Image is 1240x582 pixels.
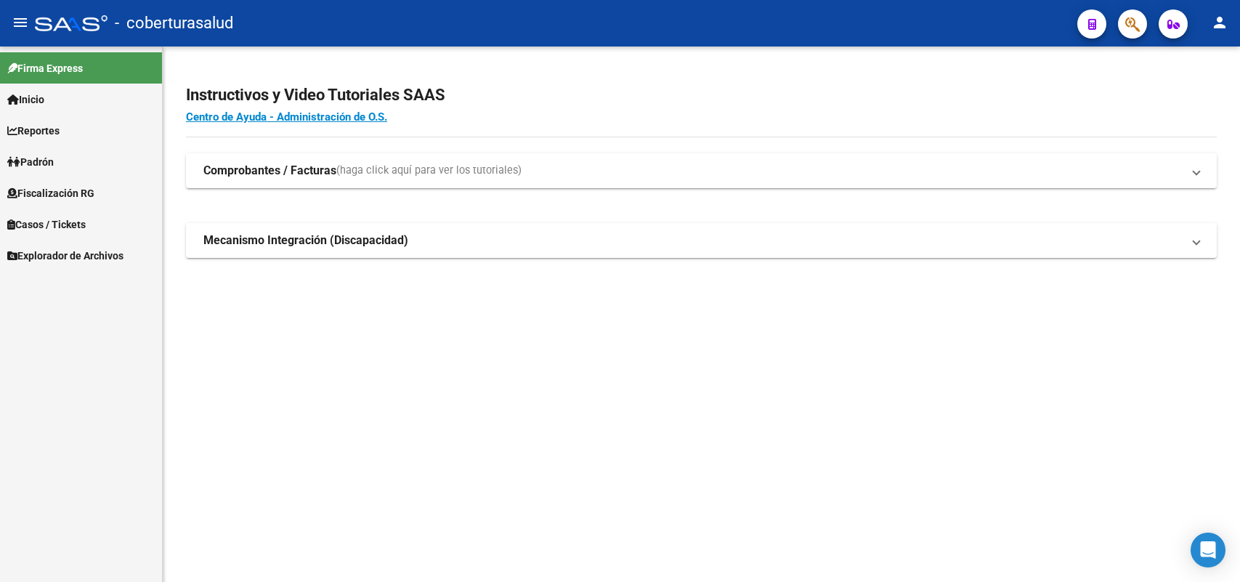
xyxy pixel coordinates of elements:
span: - coberturasalud [115,7,233,39]
span: Firma Express [7,60,83,76]
span: Explorador de Archivos [7,248,123,264]
span: (haga click aquí para ver los tutoriales) [336,163,522,179]
h2: Instructivos y Video Tutoriales SAAS [186,81,1217,109]
div: Open Intercom Messenger [1191,533,1225,567]
span: Casos / Tickets [7,217,86,233]
strong: Mecanismo Integración (Discapacidad) [203,233,408,248]
a: Centro de Ayuda - Administración de O.S. [186,110,387,124]
strong: Comprobantes / Facturas [203,163,336,179]
span: Padrón [7,154,54,170]
mat-expansion-panel-header: Mecanismo Integración (Discapacidad) [186,223,1217,258]
span: Reportes [7,123,60,139]
mat-expansion-panel-header: Comprobantes / Facturas(haga click aquí para ver los tutoriales) [186,153,1217,188]
span: Fiscalización RG [7,185,94,201]
mat-icon: menu [12,14,29,31]
mat-icon: person [1211,14,1228,31]
span: Inicio [7,92,44,108]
